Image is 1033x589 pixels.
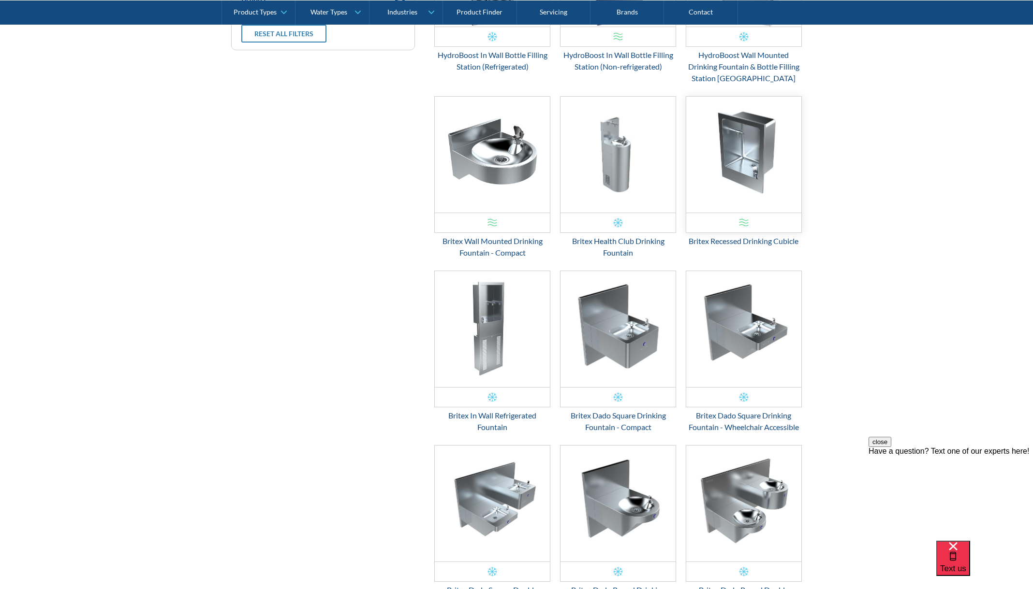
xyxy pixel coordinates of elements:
[434,410,550,433] div: Britex In Wall Refrigerated Fountain
[561,271,676,387] img: Britex Dado Square Drinking Fountain - Compact
[686,445,801,561] img: Britex Dado Round Double Drinking Fountain
[434,49,550,72] div: HydroBoost In Wall Bottle Filling Station (Refrigerated)
[686,235,802,247] div: Britex Recessed Drinking Cubicle
[435,271,550,387] img: Britex In Wall Refrigerated Fountain
[387,8,417,16] div: Industries
[435,445,550,561] img: Britex Dado Square Double Drinking Fountain
[560,235,676,259] div: Britex Health Club Drinking Fountain
[560,49,676,72] div: HydroBoost In Wall Bottle Filling Station (Non-refrigerated)
[560,271,676,433] a: Britex Dado Square Drinking Fountain - CompactBritex Dado Square Drinking Fountain - Compact
[686,410,802,433] div: Britex Dado Square Drinking Fountain - Wheelchair Accessible
[686,97,801,213] img: Britex Recessed Drinking Cubicle
[561,445,676,561] img: Britex Dado Round Drinking Fountain - Accessible
[686,271,802,433] a: Britex Dado Square Drinking Fountain - Wheelchair AccessibleBritex Dado Square Drinking Fountain ...
[234,8,277,16] div: Product Types
[560,410,676,433] div: Britex Dado Square Drinking Fountain - Compact
[434,235,550,259] div: Britex Wall Mounted Drinking Fountain - Compact
[434,271,550,433] a: Britex In Wall Refrigerated FountainBritex In Wall Refrigerated Fountain
[241,25,326,43] a: Reset all filters
[435,97,550,213] img: Britex Wall Mounted Drinking Fountain - Compact
[936,541,1033,589] iframe: podium webchat widget bubble
[686,271,801,387] img: Britex Dado Square Drinking Fountain - Wheelchair Accessible
[310,8,347,16] div: Water Types
[560,96,676,259] a: Britex Health Club Drinking FountainBritex Health Club Drinking Fountain
[561,97,676,213] img: Britex Health Club Drinking Fountain
[686,96,802,247] a: Britex Recessed Drinking CubicleBritex Recessed Drinking Cubicle
[686,49,802,84] div: HydroBoost Wall Mounted Drinking Fountain & Bottle Filling Station [GEOGRAPHIC_DATA]
[869,437,1033,553] iframe: podium webchat widget prompt
[434,96,550,259] a: Britex Wall Mounted Drinking Fountain - Compact Britex Wall Mounted Drinking Fountain - Compact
